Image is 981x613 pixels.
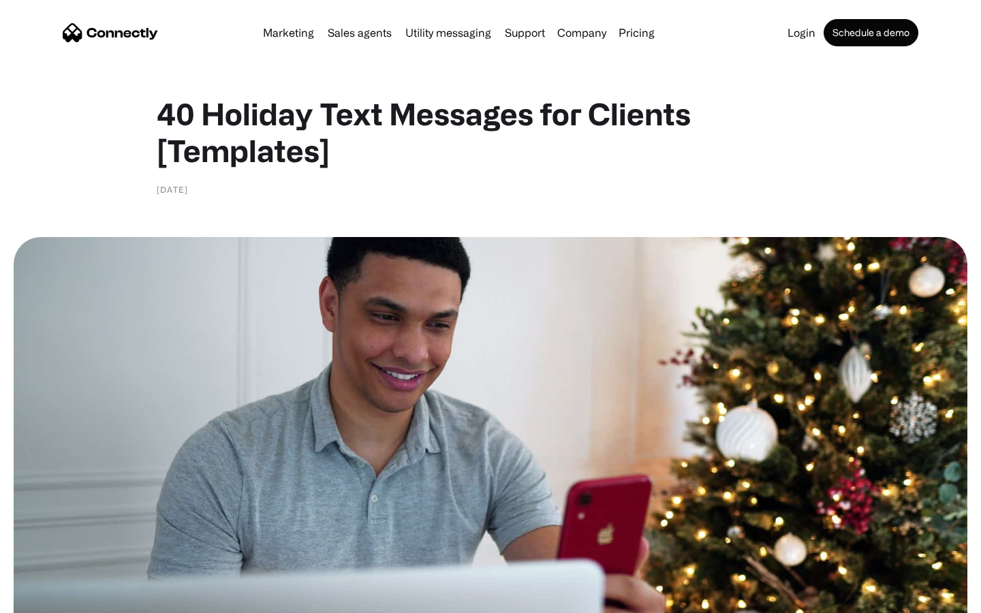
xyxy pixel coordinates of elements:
a: Schedule a demo [824,19,918,46]
a: Marketing [258,27,320,38]
ul: Language list [27,589,82,608]
a: Support [499,27,550,38]
div: [DATE] [157,183,188,196]
a: Sales agents [322,27,397,38]
aside: Language selected: English [14,589,82,608]
h1: 40 Holiday Text Messages for Clients [Templates] [157,95,824,169]
a: Pricing [613,27,660,38]
a: Utility messaging [400,27,497,38]
a: Login [782,27,821,38]
div: Company [557,23,606,42]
